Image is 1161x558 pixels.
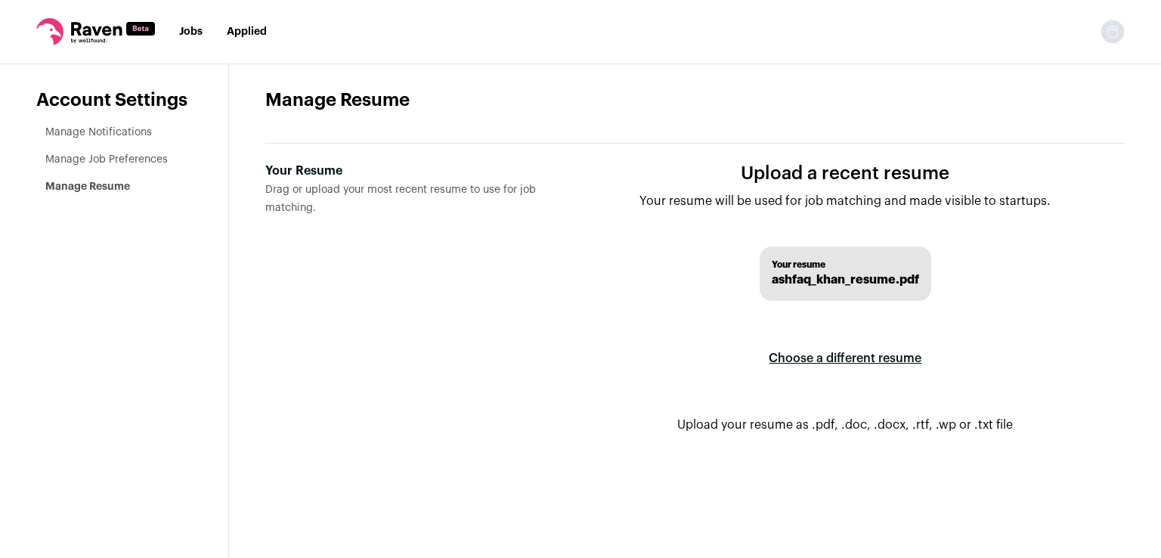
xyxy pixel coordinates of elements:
[772,259,919,271] span: Your resume
[265,184,536,213] span: Drag or upload your most recent resume to use for job matching.
[36,88,192,113] header: Account Settings
[772,271,919,289] span: ashfaq_khan_resume.pdf
[769,337,921,380] label: Choose a different resume
[45,154,168,165] a: Manage Job Preferences
[639,192,1051,210] p: Your resume will be used for job matching and made visible to startups.
[227,26,267,37] a: Applied
[265,88,1125,113] h1: Manage Resume
[265,162,542,180] div: Your Resume
[1101,20,1125,44] img: nopic.png
[45,127,152,138] a: Manage Notifications
[639,162,1051,186] h1: Upload a recent resume
[179,26,203,37] a: Jobs
[677,416,1013,434] p: Upload your resume as .pdf, .doc, .docx, .rtf, .wp or .txt file
[1101,20,1125,44] button: Open dropdown
[45,181,130,192] a: Manage Resume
